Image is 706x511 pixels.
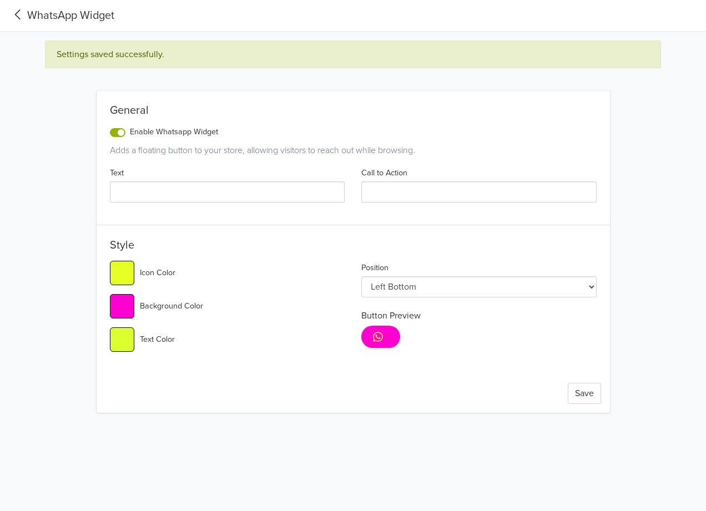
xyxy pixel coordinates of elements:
button: Save [568,383,601,404]
label: Background Color [140,300,203,312]
label: Position [361,262,389,274]
label: Text Color [140,333,175,346]
h5: Style [110,239,597,256]
h6: Button Preview [361,311,597,321]
label: Text [110,167,124,179]
div: Adds a floating button to your store, allowing visitors to reach out while browsing. [110,144,597,157]
label: Call to Action [361,167,407,179]
a: WhatsApp Widget [9,7,114,24]
div: General [110,104,597,122]
label: Icon Color [140,267,175,279]
label: Enable Whatsapp Widget [130,126,218,138]
div: Settings saved successfully. [45,41,661,68]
